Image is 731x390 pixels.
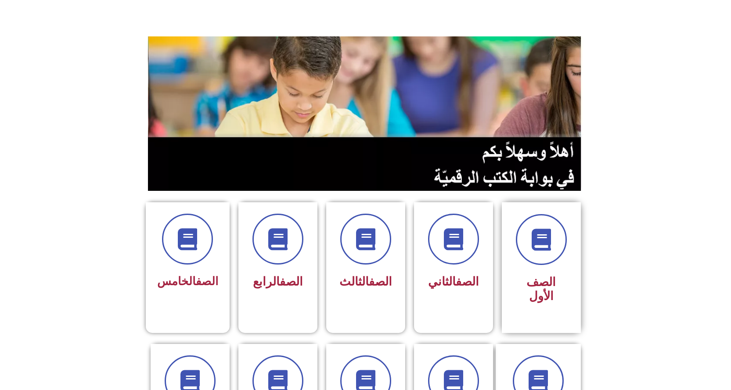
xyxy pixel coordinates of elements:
[157,275,218,288] span: الخامس
[428,275,479,289] span: الثاني
[526,275,556,303] span: الصف الأول
[369,275,392,289] a: الصف
[456,275,479,289] a: الصف
[339,275,392,289] span: الثالث
[253,275,303,289] span: الرابع
[196,275,218,288] a: الصف
[280,275,303,289] a: الصف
